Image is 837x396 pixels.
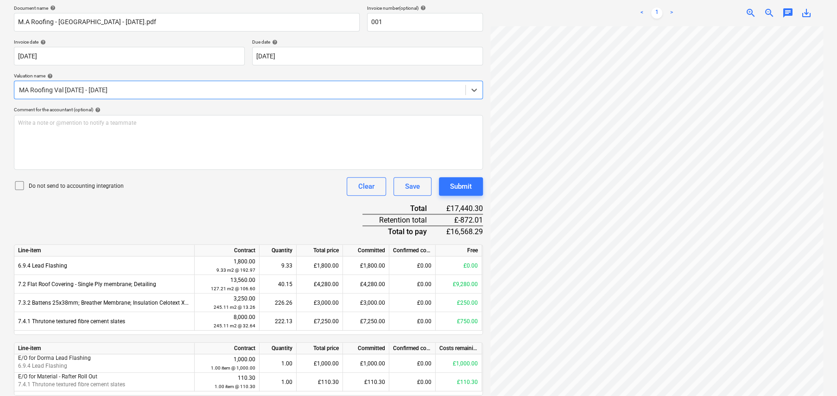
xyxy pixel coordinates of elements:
[791,351,837,396] iframe: Chat Widget
[343,373,389,391] div: £110.30
[18,373,97,380] span: E/O for Material - Rafter Roll Out
[297,245,343,256] div: Total price
[211,365,255,370] small: 1.00 item @ 1,000.00
[14,13,360,32] input: Document name
[343,354,389,373] div: £1,000.00
[442,203,483,214] div: £17,440.30
[198,313,255,330] div: 8,000.00
[358,180,374,192] div: Clear
[666,7,677,19] a: Next page
[436,294,482,312] div: £250.00
[343,294,389,312] div: £3,000.00
[198,276,255,293] div: 13,560.00
[198,355,255,372] div: 1,000.00
[195,343,260,354] div: Contract
[389,312,436,331] div: £0.00
[297,294,343,312] div: £3,000.00
[260,354,297,373] div: 1.00
[14,73,483,79] div: Valuation name
[745,7,756,19] span: zoom_in
[260,275,297,294] div: 40.15
[252,39,483,45] div: Due date
[389,294,436,312] div: £0.00
[29,182,124,190] p: Do not send to accounting integration
[297,256,343,275] div: £1,800.00
[367,5,483,11] div: Invoice number (optional)
[260,294,297,312] div: 226.26
[18,381,125,388] span: 7.4.1 Thrutone textured fibre cement slates
[801,7,812,19] span: save_alt
[297,312,343,331] div: £7,250.00
[198,294,255,312] div: 3,250.00
[260,343,297,354] div: Quantity
[405,180,420,192] div: Save
[198,374,255,391] div: 110.30
[347,177,386,196] button: Clear
[93,107,101,113] span: help
[436,312,482,331] div: £750.00
[442,214,483,226] div: £-872.01
[270,39,278,45] span: help
[45,73,53,79] span: help
[14,245,195,256] div: Line-item
[211,286,255,291] small: 127.21 m2 @ 106.60
[18,355,91,361] span: E/O for Dorma Lead Flashing
[442,226,483,237] div: £16,568.29
[362,226,442,237] div: Total to pay
[260,373,297,391] div: 1.00
[297,354,343,373] div: £1,000.00
[14,107,483,113] div: Comment for the accountant (optional)
[389,343,436,354] div: Confirmed costs
[260,245,297,256] div: Quantity
[389,275,436,294] div: £0.00
[436,245,482,256] div: Free
[389,256,436,275] div: £0.00
[18,281,156,287] span: 7.2 Flat Roof Covering - Single Ply membrane; Detailing
[14,47,245,65] input: Invoice date not specified
[362,214,442,226] div: Retention total
[436,343,482,354] div: Costs remaining
[18,318,125,325] span: 7.4.1 Thrutone textured fibre cement slates
[389,354,436,373] div: £0.00
[362,203,442,214] div: Total
[14,39,245,45] div: Invoice date
[216,268,255,273] small: 9.33 m2 @ 192.97
[367,13,483,32] input: Invoice number
[782,7,793,19] span: chat
[343,275,389,294] div: £4,280.00
[195,245,260,256] div: Contract
[214,305,255,310] small: 245.11 m2 @ 13.26
[252,47,483,65] input: Due date not specified
[48,5,56,11] span: help
[215,384,255,389] small: 1.00 item @ 110.30
[418,5,426,11] span: help
[439,177,483,196] button: Submit
[260,256,297,275] div: 9.33
[436,373,482,391] div: £110.30
[436,275,482,294] div: £9,280.00
[343,245,389,256] div: Committed
[297,343,343,354] div: Total price
[389,373,436,391] div: £0.00
[14,5,360,11] div: Document name
[18,262,67,269] span: 6.9.4 Lead Flashing
[18,363,67,369] span: 6.9.4 Lead Flashing
[450,180,472,192] div: Submit
[764,7,775,19] span: zoom_out
[636,7,647,19] a: Previous page
[436,354,482,373] div: £1,000.00
[389,245,436,256] div: Confirmed costs
[393,177,431,196] button: Save
[343,343,389,354] div: Committed
[297,275,343,294] div: £4,280.00
[651,7,662,19] a: Page 1 is your current page
[18,300,201,306] span: 7.3.2 Battens 25x38mm; Breather Membrane; Insulation Celotext XR4000
[214,323,255,328] small: 245.11 m2 @ 32.64
[38,39,46,45] span: help
[198,257,255,275] div: 1,800.00
[260,312,297,331] div: 222.13
[436,256,482,275] div: £0.00
[343,312,389,331] div: £7,250.00
[297,373,343,391] div: £110.30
